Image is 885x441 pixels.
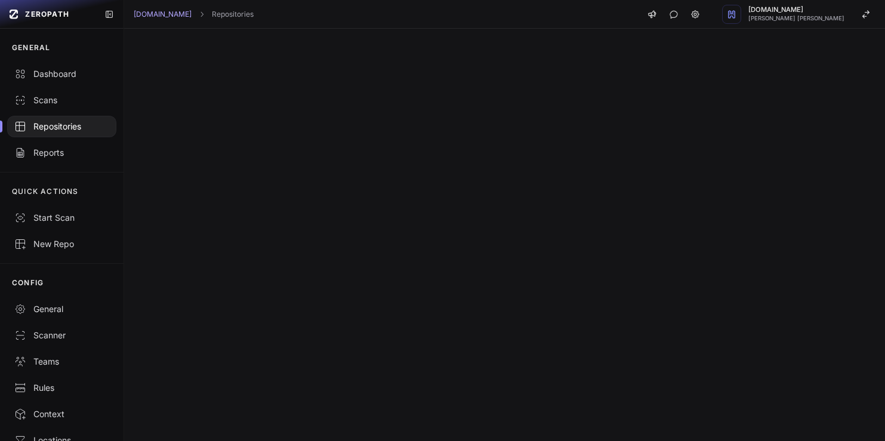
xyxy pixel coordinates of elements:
[14,382,109,394] div: Rules
[12,278,44,288] p: CONFIG
[25,10,69,19] span: ZEROPATH
[12,43,50,53] p: GENERAL
[14,68,109,80] div: Dashboard
[14,303,109,315] div: General
[14,147,109,159] div: Reports
[14,408,109,420] div: Context
[748,7,844,13] span: [DOMAIN_NAME]
[14,212,109,224] div: Start Scan
[14,94,109,106] div: Scans
[14,121,109,132] div: Repositories
[14,329,109,341] div: Scanner
[14,356,109,368] div: Teams
[134,10,254,19] nav: breadcrumb
[212,10,254,19] a: Repositories
[14,238,109,250] div: New Repo
[5,5,95,24] a: ZEROPATH
[134,10,192,19] a: [DOMAIN_NAME]
[748,16,844,21] span: [PERSON_NAME] [PERSON_NAME]
[198,10,206,18] svg: chevron right,
[12,187,79,196] p: QUICK ACTIONS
